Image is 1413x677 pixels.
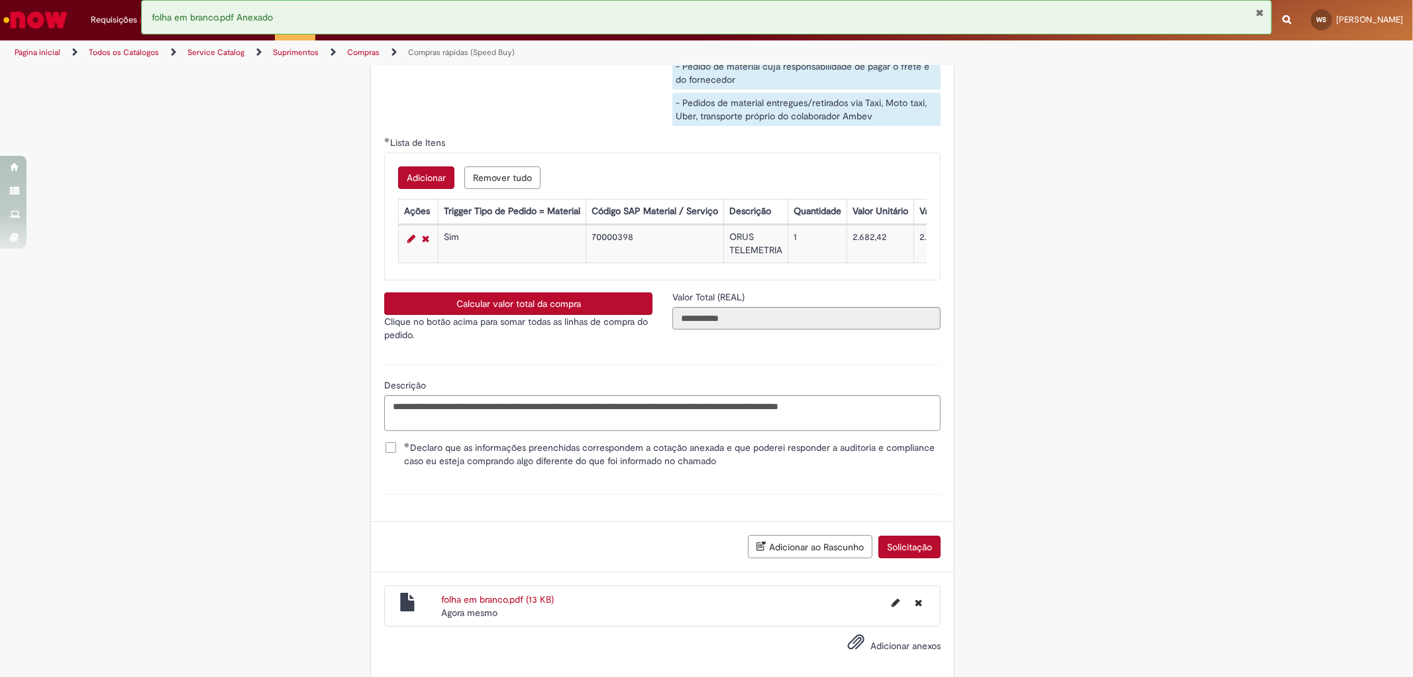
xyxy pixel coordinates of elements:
a: Service Catalog [187,47,244,58]
button: Solicitação [878,536,941,558]
a: Suprimentos [273,47,319,58]
span: Somente leitura - Valor Total (REAL) [672,291,747,303]
div: - Pedido de material cuja responsabilidade de pagar o frete é do fornecedor [672,56,941,90]
a: Editar Linha 1 [404,231,419,247]
th: Código SAP Material / Serviço [586,200,724,224]
span: Adicionar anexos [870,640,941,652]
span: 15 [140,15,153,27]
td: 2.682,42 [914,225,999,263]
td: Sim [439,225,586,263]
button: Adicionar anexos [844,630,868,660]
td: 70000398 [586,225,724,263]
a: Remover linha 1 [419,231,433,247]
button: Editar nome de arquivo folha em branco.pdf [884,593,908,614]
time: 29/09/2025 11:29:44 [441,607,497,619]
a: Todos os Catálogos [89,47,159,58]
textarea: Descrição [384,395,941,431]
td: 1 [788,225,847,263]
td: 2.682,42 [847,225,914,263]
button: Adicionar ao Rascunho [748,535,872,558]
button: Excluir folha em branco.pdf [907,593,930,614]
a: Compras [347,47,380,58]
div: - Pedidos de material entregues/retirados via Taxi, Moto taxi, Uber, transporte próprio do colabo... [672,93,941,126]
span: WS [1317,15,1327,24]
a: folha em branco.pdf (13 KB) [441,593,554,605]
td: ORUS TELEMETRIA [724,225,788,263]
a: Página inicial [15,47,60,58]
span: Agora mesmo [441,607,497,619]
input: Valor Total (REAL) [672,307,941,330]
span: Lista de Itens [390,137,448,149]
p: Clique no botão acima para somar todas as linhas de compra do pedido. [384,315,653,341]
th: Trigger Tipo de Pedido = Material [439,200,586,224]
img: ServiceNow [1,7,70,33]
button: Remove all rows for Lista de Itens [464,166,541,189]
span: Descrição [384,379,429,391]
th: Valor Unitário [847,200,914,224]
button: Add a row for Lista de Itens [398,166,454,189]
span: Obrigatório Preenchido [404,442,410,448]
span: [PERSON_NAME] [1336,14,1403,25]
th: Ações [399,200,439,224]
button: Calcular valor total da compra [384,292,653,315]
button: Fechar Notificação [1256,7,1265,18]
span: Obrigatório Preenchido [384,137,390,143]
ul: Trilhas de página [10,40,932,65]
th: Descrição [724,200,788,224]
a: Compras rápidas (Speed Buy) [408,47,515,58]
th: Valor Total Moeda [914,200,999,224]
span: Declaro que as informações preenchidas correspondem a cotação anexada e que poderei responder a a... [404,441,941,467]
span: Requisições [91,13,137,27]
span: folha em branco.pdf Anexado [152,11,273,23]
th: Quantidade [788,200,847,224]
label: Somente leitura - Valor Total (REAL) [672,290,747,304]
